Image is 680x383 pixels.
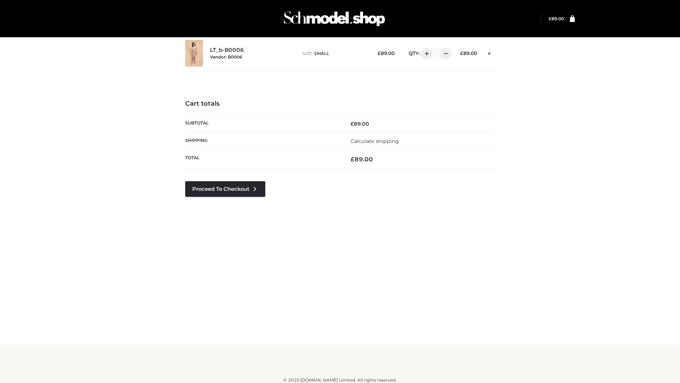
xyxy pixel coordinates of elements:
a: LT_b-B0006 [210,47,244,54]
span: £ [378,50,381,56]
span: SMALL [314,51,329,56]
small: Vendor: B0006 [210,54,242,60]
a: Remove this item [484,48,495,57]
span: £ [351,156,355,163]
span: £ [351,121,354,127]
a: £89.00 [549,16,564,21]
bdi: 89.00 [351,121,369,127]
div: QTY: [402,48,449,59]
bdi: 89.00 [351,156,373,163]
img: Schmodel Admin 964 [281,5,387,33]
th: Total [185,150,340,169]
p: size : [302,50,367,57]
bdi: 89.00 [549,16,564,21]
th: Shipping [185,132,340,150]
img: LT_b-B0006 - SMALL [185,40,203,67]
span: £ [549,16,551,21]
bdi: 89.00 [460,50,477,56]
bdi: 89.00 [378,50,395,56]
th: Subtotal [185,115,340,132]
h4: Cart totals [185,100,495,108]
span: £ [460,50,463,56]
a: Calculate shipping [351,138,399,144]
a: Proceed to Checkout [185,181,265,197]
